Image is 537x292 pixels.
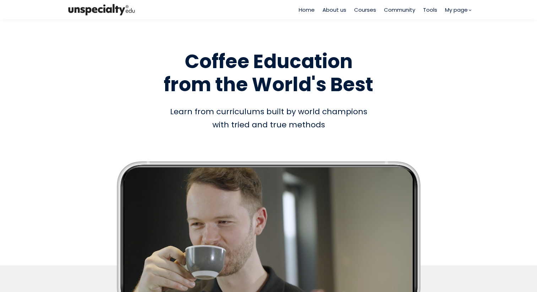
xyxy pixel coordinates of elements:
[354,6,376,14] a: Courses
[66,2,137,17] img: bc390a18feecddb333977e298b3a00a1.png
[445,6,471,14] a: My page
[445,6,468,14] span: My page
[322,6,346,14] a: About us
[423,6,437,14] a: Tools
[384,6,415,14] a: Community
[299,6,315,14] a: Home
[66,105,471,132] div: Learn from curriculums built by world champions with tried and true methods
[66,50,471,96] h1: Coffee Education from the World's Best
